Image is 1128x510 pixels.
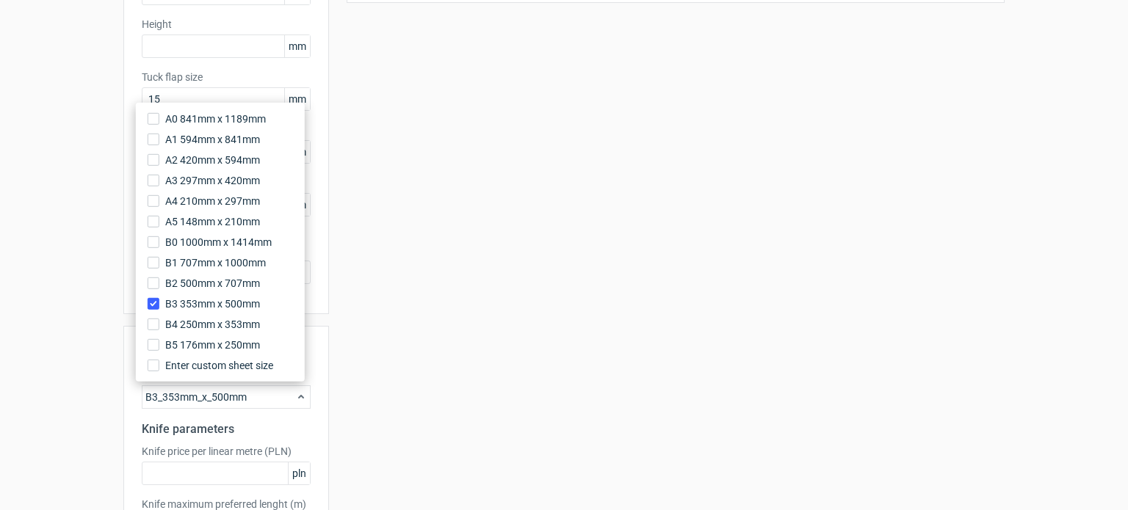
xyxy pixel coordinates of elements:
span: mm [284,35,310,57]
span: Enter custom sheet size [165,358,273,373]
span: A4 210mm x 297mm [165,194,260,208]
span: A0 841mm x 1189mm [165,112,266,126]
span: B2 500mm x 707mm [165,276,260,291]
span: B3 353mm x 500mm [165,296,260,311]
span: B5 176mm x 250mm [165,338,260,352]
span: A3 297mm x 420mm [165,173,260,188]
div: B3_353mm_x_500mm [142,385,311,409]
span: B0 1000mm x 1414mm [165,235,272,249]
label: Height [142,17,311,32]
h2: Knife parameters [142,420,311,438]
label: Knife price per linear metre (PLN) [142,444,311,459]
span: mm [284,88,310,110]
span: A1 594mm x 841mm [165,132,260,147]
span: A5 148mm x 210mm [165,214,260,229]
label: Tuck flap size [142,70,311,84]
span: B4 250mm x 353mm [165,317,260,332]
span: A2 420mm x 594mm [165,153,260,167]
span: B1 707mm x 1000mm [165,255,266,270]
span: pln [288,462,310,484]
